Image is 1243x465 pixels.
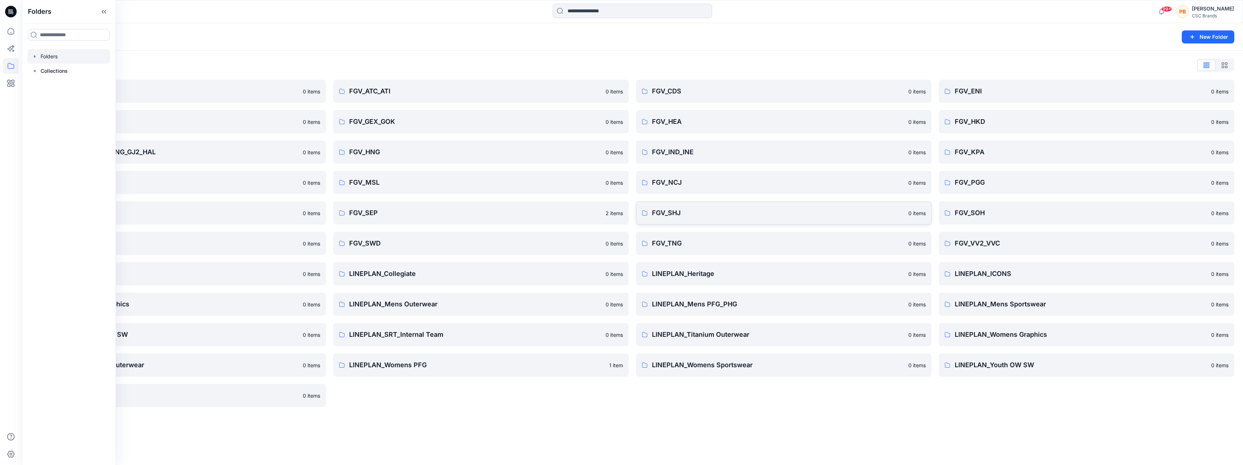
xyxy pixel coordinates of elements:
a: FGV_MSL0 items [333,171,629,194]
a: FGV_VV2_VVC0 items [939,232,1234,255]
a: LINEPLAN_SRT_Internal Team0 items [333,323,629,346]
p: FGV_ATC_ATI [349,86,601,96]
p: FGV_HKD_MSL_IKG_TNG_GJ2_HAL [46,147,298,157]
a: FGV_SHJ0 items [636,201,932,225]
div: CSC Brands [1192,13,1234,18]
p: FGV_CDS [652,86,904,96]
p: FGV_ZUN [46,269,298,279]
p: 0 items [908,240,926,247]
p: 0 items [1211,179,1229,187]
a: FGV_HEA0 items [636,110,932,133]
p: 0 items [908,331,926,339]
p: FGV_MSL [349,177,601,188]
a: LINEPLAN_Mens PFG_PHG0 items [636,293,932,316]
p: FGV_SOH [955,208,1207,218]
a: FGV_PPC_PPI_PPM0 items [30,201,326,225]
a: LINEPLAN_Mens Outerwear0 items [333,293,629,316]
p: LINEPLAN_Womens Sportswear [652,360,904,370]
div: [PERSON_NAME] [1192,4,1234,13]
a: FGV_IND_INE0 items [636,141,932,164]
p: FGV_SOL [46,238,298,248]
p: 0 items [303,209,320,217]
p: 0 items [606,270,623,278]
a: FGV_SWD0 items [333,232,629,255]
p: 0 items [1211,148,1229,156]
p: FGV_HKD [955,117,1207,127]
p: 0 items [908,148,926,156]
p: 0 items [303,118,320,126]
a: FGV_ZUN0 items [30,262,326,285]
p: LINEPLAN_Womens Outerwear [46,360,298,370]
p: 0 items [606,88,623,95]
p: 0 items [908,88,926,95]
p: 0 items [1211,361,1229,369]
a: FGV_KPA0 items [939,141,1234,164]
p: 0 items [908,118,926,126]
p: FGV_SWD [349,238,601,248]
p: Collections [41,67,68,75]
p: FGV_SHJ [652,208,904,218]
a: FGV_ENI0 items [939,80,1234,103]
p: LINEPLAN_Mens Graphics [46,299,298,309]
p: FGV_NCJ [652,177,904,188]
a: LINEPLAN_Womens Outerwear0 items [30,353,326,377]
a: LINEPLAN_Youth OW SW0 items [939,353,1234,377]
p: LINEPLAN_SRT_Internal Team [349,330,601,340]
p: FGV_GEX_GOK [349,117,601,127]
p: LINEPLAN_Collegiate [349,269,601,279]
p: FGV_TNG [652,238,904,248]
a: LINEPLAN_Mens Graphics0 items [30,293,326,316]
p: LINEPLAN_PRO OW & SW [46,330,298,340]
p: 0 items [908,301,926,308]
p: 0 items [908,270,926,278]
p: FGV_FAP_FEA [46,117,298,127]
p: 0 items [606,148,623,156]
p: 0 items [1211,331,1229,339]
p: 2 items [606,209,623,217]
span: 99+ [1161,6,1172,12]
button: New Folder [1182,30,1234,43]
a: LINEPLAN_Womens Graphics0 items [939,323,1234,346]
p: FGV_PPC_PPI_PPM [46,208,298,218]
p: LINEPLAN_Youth OW SW [955,360,1207,370]
p: 0 items [1211,88,1229,95]
a: FGV_FAP_FEA0 items [30,110,326,133]
a: FGV_HKD_MSL_IKG_TNG_GJ2_HAL0 items [30,141,326,164]
p: 0 items [1211,209,1229,217]
p: LINEPLAN_Heritage [652,269,904,279]
p: FGV_LST [46,177,298,188]
a: LINEPLAN_Womens PFG1 item [333,353,629,377]
p: 0 items [908,209,926,217]
p: LINEPLAN_Womens Graphics [955,330,1207,340]
a: LINEPLAN_Youth PFG0 items [30,384,326,407]
a: LINEPLAN_PRO OW & SW0 items [30,323,326,346]
p: 0 items [1211,118,1229,126]
p: FGV_HNG [349,147,601,157]
a: FGV_GEX_GOK0 items [333,110,629,133]
a: LINEPLAN_Womens Sportswear0 items [636,353,932,377]
p: 0 items [1211,301,1229,308]
p: FGV_KPA [955,147,1207,157]
p: 0 items [1211,270,1229,278]
p: 0 items [606,179,623,187]
a: BLOCK BOOKS0 items [30,80,326,103]
p: 0 items [606,301,623,308]
a: FGV_NCJ0 items [636,171,932,194]
p: 0 items [303,301,320,308]
p: FGV_VV2_VVC [955,238,1207,248]
p: 0 items [303,240,320,247]
p: 0 items [303,88,320,95]
a: FGV_TNG0 items [636,232,932,255]
a: FGV_LST0 items [30,171,326,194]
p: 0 items [303,179,320,187]
p: 0 items [908,179,926,187]
p: BLOCK BOOKS [46,86,298,96]
p: 0 items [303,148,320,156]
p: 0 items [303,331,320,339]
p: 0 items [1211,240,1229,247]
a: FGV_HNG0 items [333,141,629,164]
a: LINEPLAN_Heritage0 items [636,262,932,285]
a: FGV_ATC_ATI0 items [333,80,629,103]
p: LINEPLAN_Womens PFG [349,360,605,370]
p: 0 items [908,361,926,369]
